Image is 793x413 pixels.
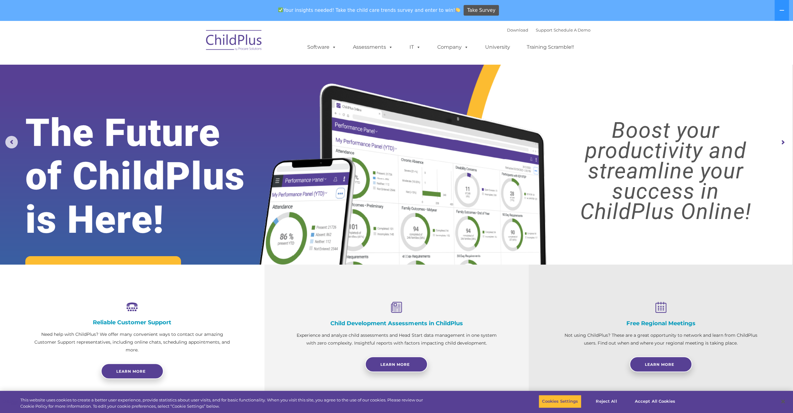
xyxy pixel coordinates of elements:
a: Learn More [365,356,428,372]
h4: Child Development Assessments in ChildPlus [296,320,498,327]
img: ChildPlus by Procare Solutions [203,26,265,57]
img: ✅ [278,7,283,12]
p: Not using ChildPlus? These are a great opportunity to network and learn from ChildPlus users. Fin... [560,331,762,347]
a: IT [403,41,427,53]
a: Learn More [630,356,692,372]
p: Need help with ChildPlus? We offer many convenient ways to contact our amazing Customer Support r... [31,331,233,354]
a: Download [507,27,528,32]
h4: Free Regional Meetings [560,320,762,327]
a: Learn more [101,363,163,379]
a: Training Scramble!! [520,41,580,53]
rs-layer: Boost your productivity and streamline your success in ChildPlus Online! [548,120,783,222]
a: Request a Demo [25,256,181,291]
img: 👏 [455,7,460,12]
div: This website uses cookies to create a better user experience, provide statistics about user visit... [20,397,436,409]
font: | [507,27,590,32]
a: University [479,41,516,53]
span: Take Survey [467,5,495,16]
button: Reject All [587,395,626,408]
h4: Reliable Customer Support [31,319,233,326]
span: Last name [87,41,106,46]
span: Phone number [87,67,113,72]
span: Your insights needed! Take the child care trends survey and enter to win! [276,4,463,16]
a: Assessments [347,41,399,53]
a: Schedule A Demo [554,27,590,32]
button: Cookies Settings [539,395,581,408]
button: Close [776,395,790,408]
button: Accept All Cookies [631,395,678,408]
rs-layer: The Future of ChildPlus is Here! [25,111,279,241]
a: Company [431,41,475,53]
span: Learn More [645,362,674,367]
a: Software [301,41,343,53]
span: Learn More [380,362,410,367]
p: Experience and analyze child assessments and Head Start data management in one system with zero c... [296,331,498,347]
span: Learn more [116,369,146,374]
a: Take Survey [464,5,499,16]
a: Support [536,27,552,32]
